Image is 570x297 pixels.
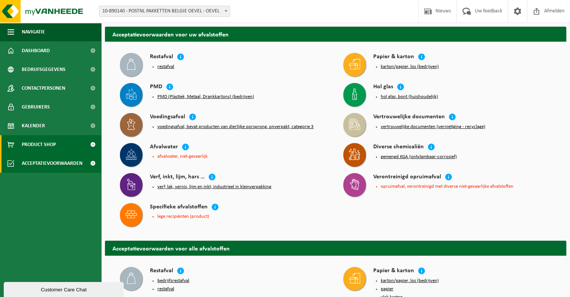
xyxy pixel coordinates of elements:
[150,203,208,212] h4: Specifieke afvalstoffen
[105,241,566,255] h2: Acceptatievoorwaarden voor alle afvalstoffen
[381,286,393,292] button: papier
[373,143,424,152] h4: Diverse chemicaliën
[22,98,50,116] span: Gebruikers
[150,53,173,62] h4: Restafval
[373,267,414,276] h4: Papier & karton
[150,83,162,92] h4: PMD
[4,280,125,297] iframe: chat widget
[22,23,45,41] span: Navigatie
[157,64,174,70] button: restafval
[22,154,82,173] span: Acceptatievoorwaarden
[373,113,445,122] h4: Vertrouwelijke documenten
[150,173,205,182] h4: Verf, inkt, lijm, hars …
[157,154,328,159] li: afvalwater, niet-gevaarlijk
[150,113,185,122] h4: Voedingsafval
[22,41,50,60] span: Dashboard
[381,278,439,284] button: karton/papier, los (bedrijven)
[150,143,178,152] h4: Afvalwater
[381,184,552,189] li: opruimafval, verontreinigd met diverse niet-gevaarlijke afvalstoffen
[381,154,457,160] button: gemengd KGA (ontvlambaar-corrosief)
[157,94,254,100] button: PMD (Plastiek, Metaal, Drankkartons) (bedrijven)
[22,116,45,135] span: Kalender
[157,286,174,292] button: restafval
[22,79,65,98] span: Contactpersonen
[373,53,414,62] h4: Papier & karton
[373,173,441,182] h4: Verontreinigd opruimafval
[381,64,439,70] button: karton/papier, los (bedrijven)
[157,124,314,130] button: voedingsafval, bevat producten van dierlijke oorsprong, onverpakt, categorie 3
[381,124,485,130] button: vertrouwelijke documenten (vernietiging - recyclage)
[22,135,56,154] span: Product Shop
[381,94,438,100] button: hol glas, bont (huishoudelijk)
[157,278,189,284] button: bedrijfsrestafval
[105,27,566,41] h2: Acceptatievoorwaarden voor uw afvalstoffen
[157,214,328,219] li: lege recipiënten (product)
[99,6,230,17] span: 10-890140 - POSTNL PAKKETTEN BELGIE OEVEL - OEVEL
[373,83,393,92] h4: Hol glas
[157,184,271,190] button: verf, lak, vernis, lijm en inkt, industrieel in kleinverpakking
[22,60,66,79] span: Bedrijfsgegevens
[150,267,173,276] h4: Restafval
